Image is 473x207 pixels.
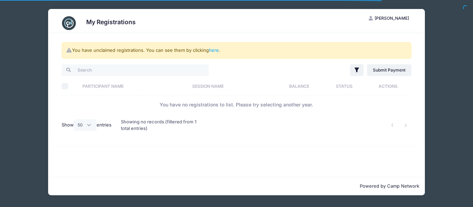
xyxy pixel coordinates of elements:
[62,119,111,131] label: Show entries
[62,42,411,59] div: You have unclaimed registrations. You can see them by clicking .
[79,77,188,95] th: Participant Name: activate to sort column ascending
[274,77,324,95] th: Balance: activate to sort column ascending
[86,18,136,26] h3: My Registrations
[363,12,415,24] button: [PERSON_NAME]
[375,16,409,21] span: [PERSON_NAME]
[121,114,203,137] div: Showing no records (filtered from 1 total entries)
[54,183,419,190] p: Powered by Camp Network
[365,77,411,95] th: Actions: activate to sort column ascending
[62,77,79,95] th: Select All
[62,64,209,76] input: Search
[189,77,275,95] th: Session Name: activate to sort column ascending
[62,16,76,30] img: CampNetwork
[209,47,219,53] a: here
[74,119,97,131] select: Showentries
[367,64,412,76] a: Submit Payment
[62,95,411,114] td: You have no registrations to list. Please try selecting another year.
[324,77,365,95] th: Status: activate to sort column ascending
